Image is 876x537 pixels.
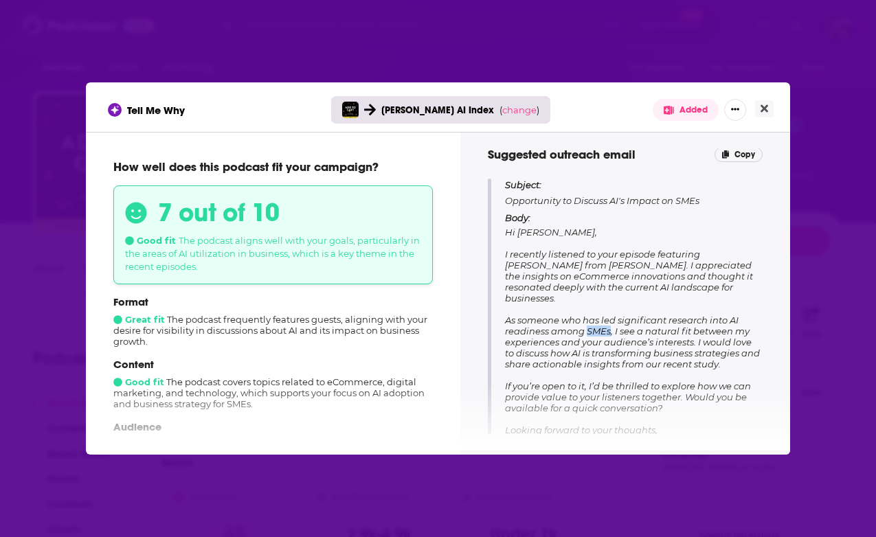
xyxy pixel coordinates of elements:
h3: 7 out of 10 [158,197,280,228]
span: Good fit [125,235,176,246]
button: Added [653,99,719,121]
p: How well does this podcast fit your campaign? [113,159,433,174]
button: Close [755,100,774,117]
span: Body: [505,212,530,223]
span: change [502,104,537,115]
div: The podcast covers topics related to eCommerce, digital marketing, and technology, which supports... [113,358,433,409]
span: Copy [734,150,755,159]
span: Tell Me Why [127,104,185,117]
span: Hi [PERSON_NAME], I recently listened to your episode featuring [PERSON_NAME] from [PERSON_NAME].... [505,227,760,479]
p: Format [113,295,433,308]
div: The podcast frequently features guests, aligning with your desire for visibility in discussions a... [113,295,433,347]
span: Suggested outreach email [488,147,636,162]
span: Good fit [113,376,164,387]
button: Show More Button [724,99,746,121]
p: Opportunity to Discuss AI's Impact on SMEs [505,179,763,207]
span: ( ) [499,104,539,115]
div: The audience consists largely of eCommerce professionals and business leaders, aligning well with... [113,420,433,472]
p: Audience [113,420,433,433]
span: Subject: [505,179,541,191]
span: [PERSON_NAME] AI Index [381,104,494,116]
p: Content [113,358,433,371]
span: Great fit [113,314,165,325]
img: Add To Cart: Australia’s eCommerce Show [342,102,359,118]
img: tell me why sparkle [110,105,120,115]
span: The podcast aligns well with your goals, particularly in the areas of AI utilization in business,... [125,235,420,272]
